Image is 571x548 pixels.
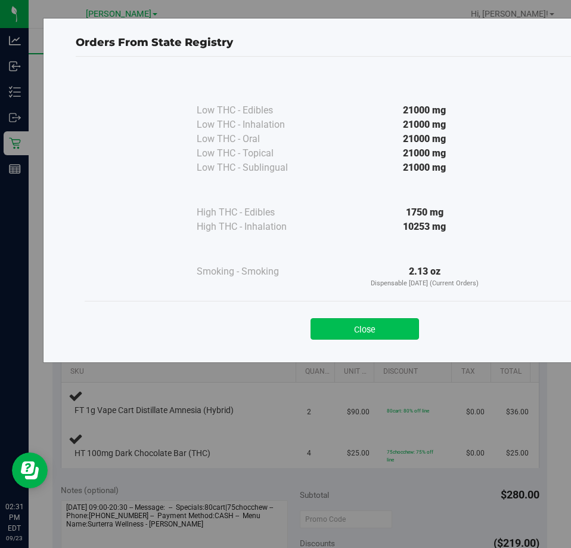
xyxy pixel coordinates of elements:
div: 2.13 oz [316,264,533,289]
div: Low THC - Topical [197,146,316,161]
div: 21000 mg [316,146,533,161]
div: 21000 mg [316,118,533,132]
div: Low THC - Edibles [197,103,316,118]
div: Low THC - Sublingual [197,161,316,175]
div: Low THC - Oral [197,132,316,146]
div: Smoking - Smoking [197,264,316,279]
div: 21000 mg [316,161,533,175]
div: Low THC - Inhalation [197,118,316,132]
iframe: Resource center [12,452,48,488]
button: Close [311,318,419,340]
span: Orders From State Registry [76,36,233,49]
div: High THC - Inhalation [197,220,316,234]
div: 10253 mg [316,220,533,234]
p: Dispensable [DATE] (Current Orders) [316,279,533,289]
div: 21000 mg [316,103,533,118]
div: 1750 mg [316,205,533,220]
div: High THC - Edibles [197,205,316,220]
div: 21000 mg [316,132,533,146]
